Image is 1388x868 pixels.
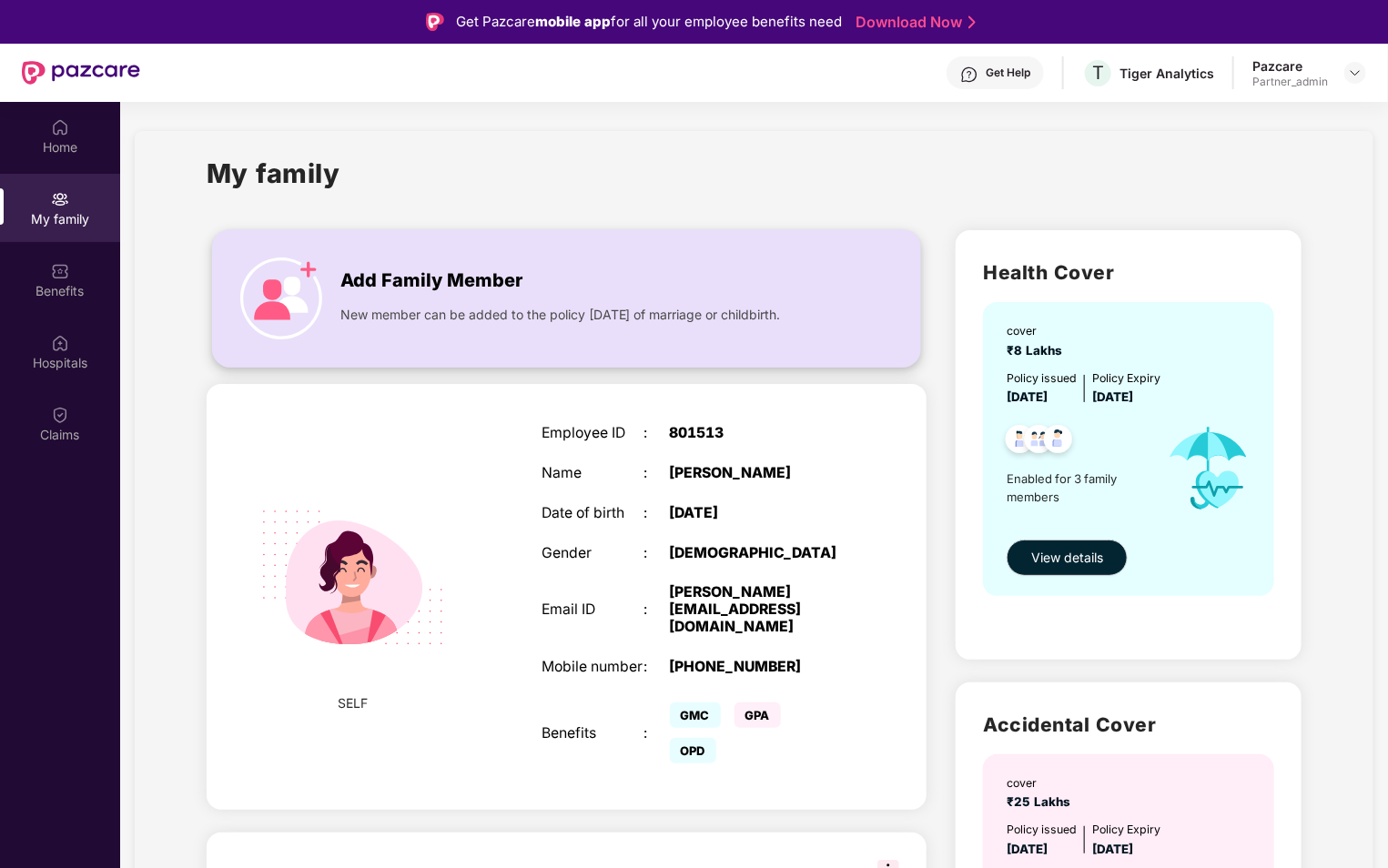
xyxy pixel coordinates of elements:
[1007,469,1151,507] span: Enabled for 3 family members
[238,462,468,692] img: svg+xml;base64,PHN2ZyB4bWxucz0iaHR0cDovL3d3dy53My5vcmcvMjAwMC9zdmciIHdpZHRoPSIyMjQiIGhlaWdodD0iMT...
[983,257,1274,288] h2: Health Cover
[986,66,1030,80] div: Get Help
[1007,389,1048,404] span: [DATE]
[1151,407,1266,530] img: icon
[51,262,69,280] img: svg+xml;base64,PHN2ZyBpZD0iQmVuZWZpdHMiIHhtbG5zPSJodHRwOi8vd3d3LnczLm9yZy8yMDAwL3N2ZyIgd2lkdGg9Ij...
[1092,389,1133,404] span: [DATE]
[670,659,848,676] div: [PHONE_NUMBER]
[457,11,843,33] div: Get Pazcare for all your employee benefits need
[340,305,781,325] span: New member can be added to the policy [DATE] of marriage or childbirth.
[1007,842,1048,856] span: [DATE]
[968,13,976,32] img: Stroke
[1007,794,1078,809] span: ₹25 Lakhs
[644,601,670,619] div: :
[735,702,781,728] span: GPA
[338,693,368,713] span: SELF
[1007,343,1069,358] span: ₹8 Lakhs
[1092,62,1104,84] span: T
[670,584,848,635] div: [PERSON_NAME][EMAIL_ADDRESS][DOMAIN_NAME]
[1092,821,1160,838] div: Policy Expiry
[340,267,522,295] span: Add Family Member
[670,702,721,728] span: GMC
[960,66,978,84] img: svg+xml;base64,PHN2ZyBpZD0iSGVscC0zMngzMiIgeG1sbnM9Imh0dHA6Ly93d3cudzMub3JnLzIwMDAvc3ZnIiB3aWR0aD...
[670,738,716,763] span: OPD
[670,465,848,482] div: [PERSON_NAME]
[542,465,644,482] div: Name
[207,153,340,194] h1: My family
[1017,419,1061,464] img: svg+xml;base64,PHN2ZyB4bWxucz0iaHR0cDovL3d3dy53My5vcmcvMjAwMC9zdmciIHdpZHRoPSI0OC45MTUiIGhlaWdodD...
[856,13,970,32] a: Download Now
[644,659,670,676] div: :
[670,505,848,522] div: [DATE]
[1007,540,1128,576] button: View details
[983,710,1274,740] h2: Accidental Cover
[240,257,322,339] img: icon
[998,419,1042,464] img: svg+xml;base64,PHN2ZyB4bWxucz0iaHR0cDovL3d3dy53My5vcmcvMjAwMC9zdmciIHdpZHRoPSI0OC45NDMiIGhlaWdodD...
[1007,774,1078,792] div: cover
[542,545,644,562] div: Gender
[644,465,670,482] div: :
[670,425,848,442] div: 801513
[1007,369,1077,387] div: Policy issued
[542,725,644,742] div: Benefits
[1007,821,1077,838] div: Policy issued
[1007,322,1069,339] div: cover
[22,61,140,85] img: New Pazcare Logo
[426,13,444,31] img: Logo
[1092,369,1160,387] div: Policy Expiry
[51,118,69,136] img: svg+xml;base64,PHN2ZyBpZD0iSG9tZSIgeG1sbnM9Imh0dHA6Ly93d3cudzMub3JnLzIwMDAvc3ZnIiB3aWR0aD0iMjAiIG...
[1252,57,1328,75] div: Pazcare
[542,425,644,442] div: Employee ID
[542,659,644,676] div: Mobile number
[1252,75,1328,89] div: Partner_admin
[644,505,670,522] div: :
[670,545,848,562] div: [DEMOGRAPHIC_DATA]
[644,725,670,742] div: :
[542,601,644,619] div: Email ID
[51,406,69,424] img: svg+xml;base64,PHN2ZyBpZD0iQ2xhaW0iIHhtbG5zPSJodHRwOi8vd3d3LnczLm9yZy8yMDAwL3N2ZyIgd2lkdGg9IjIwIi...
[1031,548,1103,568] span: View details
[536,13,612,30] strong: mobile app
[644,425,670,442] div: :
[1036,419,1080,464] img: svg+xml;base64,PHN2ZyB4bWxucz0iaHR0cDovL3d3dy53My5vcmcvMjAwMC9zdmciIHdpZHRoPSI0OC45NDMiIGhlaWdodD...
[51,334,69,352] img: svg+xml;base64,PHN2ZyBpZD0iSG9zcGl0YWxzIiB4bWxucz0iaHR0cDovL3d3dy53My5vcmcvMjAwMC9zdmciIHdpZHRoPS...
[542,505,644,522] div: Date of birth
[1092,842,1133,856] span: [DATE]
[1120,65,1214,82] div: Tiger Analytics
[51,190,69,208] img: svg+xml;base64,PHN2ZyB3aWR0aD0iMjAiIGhlaWdodD0iMjAiIHZpZXdCb3g9IjAgMCAyMCAyMCIgZmlsbD0ibm9uZSIgeG...
[1348,66,1363,80] img: svg+xml;base64,PHN2ZyBpZD0iRHJvcGRvd24tMzJ4MzIiIHhtbG5zPSJodHRwOi8vd3d3LnczLm9yZy8yMDAwL3N2ZyIgd2...
[644,545,670,562] div: :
